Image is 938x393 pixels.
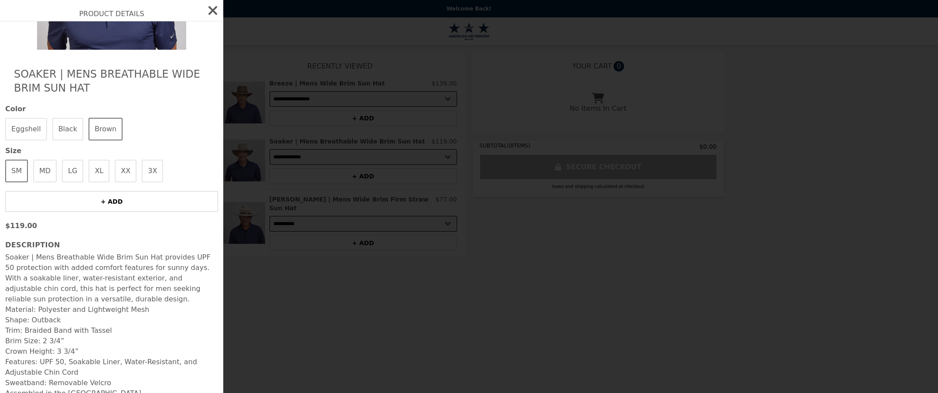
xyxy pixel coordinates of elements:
li: Sweatband: Removable Velcro [5,378,218,388]
li: Features: UPF 50, Soakable Liner, Water-Resistant, and Adjustable Chin Cord [5,357,218,378]
span: Color [5,104,218,114]
span: Size [5,146,218,156]
button: 3X [142,160,163,182]
button: XX [115,160,136,182]
p: Soaker | Mens Breathable Wide Brim Sun Hat provides UPF 50 protection with added comfort features... [5,252,218,304]
button: Eggshell [5,118,47,140]
button: LG [62,160,83,182]
button: SM [5,160,28,182]
p: $119.00 [5,221,218,231]
button: MD [33,160,57,182]
li: Brim Size: 2 3/4” [5,336,218,346]
button: XL [89,160,109,182]
li: Shape: Outback [5,315,218,325]
h3: Description [5,240,218,250]
button: + ADD [5,191,218,212]
button: Brown [89,118,123,140]
h2: Soaker | Mens Breathable Wide Brim Sun Hat [14,67,209,95]
li: Trim: Braided Band with Tassel [5,325,218,336]
li: Crown Height: 3 3/4” [5,346,218,357]
button: Black [52,118,83,140]
li: Material: Polyester and Lightweight Mesh [5,304,218,315]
